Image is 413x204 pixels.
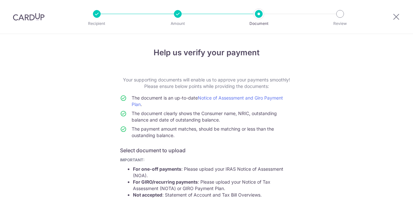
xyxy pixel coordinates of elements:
[133,179,293,192] li: : Please upload your Notice of Tax Assessment (NOTA) or GIRO Payment Plan.
[132,111,277,123] span: The document clearly shows the Consumer name, NRIC, outstanding balance and date of outstanding b...
[120,47,293,59] h4: Help us verify your payment
[120,77,293,90] p: Your supporting documents will enable us to approve your payments smoothly! Please ensure below p...
[132,126,274,138] span: The payment amount matches, should be matching or less than the oustanding balance.
[133,179,198,185] strong: For GIRO/recurring payments
[120,157,145,162] b: IMPORTANT:
[120,146,293,154] h6: Select document to upload
[316,20,364,27] p: Review
[133,192,293,198] li: : Statement of Account and Tax Bill Overviews.
[154,20,202,27] p: Amount
[132,95,283,107] a: Notice of Assessment and Giro Payment Plan
[133,166,293,179] li: : Please upload your IRAS Notice of Assessment (NOA).
[133,192,162,198] strong: Not accepted
[73,20,121,27] p: Recipient
[133,166,181,172] strong: For one-off payments
[132,95,283,107] span: The document is an up-to-date .
[235,20,283,27] p: Document
[13,13,45,21] img: CardUp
